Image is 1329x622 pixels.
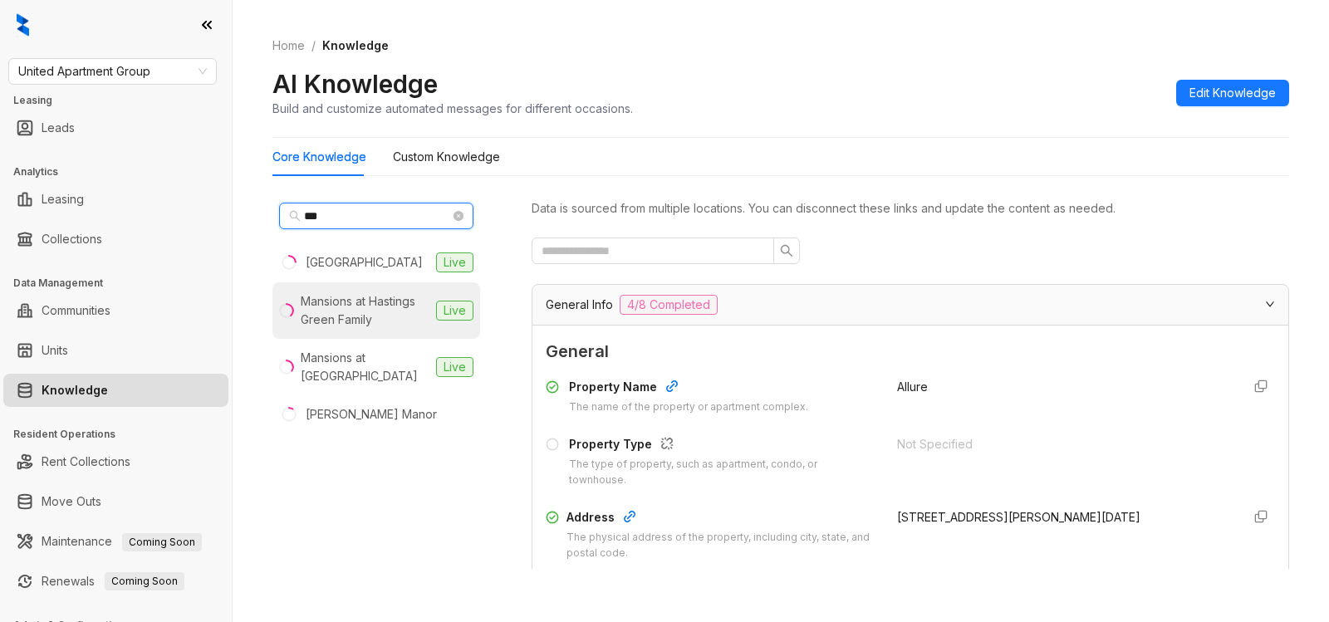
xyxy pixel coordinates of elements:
[122,533,202,551] span: Coming Soon
[569,457,877,488] div: The type of property, such as apartment, condo, or townhouse.
[620,295,718,315] span: 4/8 Completed
[322,38,389,52] span: Knowledge
[3,183,228,216] li: Leasing
[3,445,228,478] li: Rent Collections
[454,211,463,221] span: close-circle
[780,244,793,257] span: search
[3,485,228,518] li: Move Outs
[3,565,228,598] li: Renewals
[532,285,1288,325] div: General Info4/8 Completed
[1189,84,1276,102] span: Edit Knowledge
[42,334,68,367] a: Units
[3,334,228,367] li: Units
[13,164,232,179] h3: Analytics
[3,294,228,327] li: Communities
[569,378,808,399] div: Property Name
[566,508,877,530] div: Address
[436,357,473,377] span: Live
[897,380,928,394] span: Allure
[1265,299,1275,309] span: expanded
[272,100,633,117] div: Build and customize automated messages for different occasions.
[546,339,1275,365] span: General
[13,276,232,291] h3: Data Management
[311,37,316,55] li: /
[18,59,207,84] span: United Apartment Group
[393,148,500,166] div: Custom Knowledge
[897,508,1228,526] div: [STREET_ADDRESS][PERSON_NAME][DATE]
[13,427,232,442] h3: Resident Operations
[301,292,429,329] div: Mansions at Hastings Green Family
[289,210,301,222] span: search
[3,525,228,558] li: Maintenance
[301,349,429,385] div: Mansions at [GEOGRAPHIC_DATA]
[1176,80,1289,106] button: Edit Knowledge
[42,565,184,598] a: RenewalsComing Soon
[13,93,232,108] h3: Leasing
[42,183,84,216] a: Leasing
[436,252,473,272] span: Live
[272,148,366,166] div: Core Knowledge
[272,68,438,100] h2: AI Knowledge
[306,253,423,272] div: [GEOGRAPHIC_DATA]
[17,13,29,37] img: logo
[569,399,808,415] div: The name of the property or apartment complex.
[42,485,101,518] a: Move Outs
[436,301,473,321] span: Live
[569,435,877,457] div: Property Type
[42,445,130,478] a: Rent Collections
[3,374,228,407] li: Knowledge
[532,199,1289,218] div: Data is sourced from multiple locations. You can disconnect these links and update the content as...
[306,405,437,424] div: [PERSON_NAME] Manor
[269,37,308,55] a: Home
[105,572,184,590] span: Coming Soon
[42,223,102,256] a: Collections
[566,530,877,561] div: The physical address of the property, including city, state, and postal code.
[42,111,75,144] a: Leads
[546,296,613,314] span: General Info
[3,111,228,144] li: Leads
[3,223,228,256] li: Collections
[897,435,1228,453] div: Not Specified
[42,374,108,407] a: Knowledge
[42,294,110,327] a: Communities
